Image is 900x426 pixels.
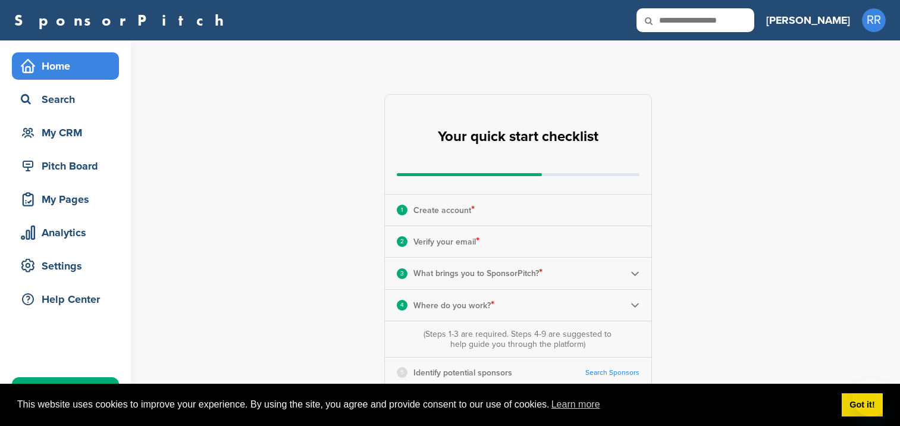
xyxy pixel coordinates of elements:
[413,365,512,380] p: Identify potential sponsors
[18,255,119,277] div: Settings
[18,222,119,243] div: Analytics
[14,12,231,28] a: SponsorPitch
[852,378,890,416] iframe: Button to launch messaging window
[862,8,886,32] span: RR
[631,269,639,278] img: Checklist arrow 2
[397,367,407,378] div: 5
[18,189,119,210] div: My Pages
[12,219,119,246] a: Analytics
[18,122,119,143] div: My CRM
[18,155,119,177] div: Pitch Board
[18,380,119,402] div: Upgrade
[12,86,119,113] a: Search
[18,289,119,310] div: Help Center
[413,265,542,281] p: What brings you to SponsorPitch?
[12,152,119,180] a: Pitch Board
[438,124,598,150] h2: Your quick start checklist
[12,377,119,405] a: Upgrade
[12,252,119,280] a: Settings
[12,52,119,80] a: Home
[397,268,407,279] div: 3
[12,186,119,213] a: My Pages
[413,297,494,313] p: Where do you work?
[766,7,850,33] a: [PERSON_NAME]
[413,202,475,218] p: Create account
[18,89,119,110] div: Search
[12,286,119,313] a: Help Center
[397,205,407,215] div: 1
[397,236,407,247] div: 2
[18,55,119,77] div: Home
[413,234,479,249] p: Verify your email
[397,300,407,311] div: 4
[421,329,614,349] div: (Steps 1-3 are required. Steps 4-9 are suggested to help guide you through the platform)
[631,300,639,309] img: Checklist arrow 2
[550,396,602,414] a: learn more about cookies
[17,396,832,414] span: This website uses cookies to improve your experience. By using the site, you agree and provide co...
[842,393,883,417] a: dismiss cookie message
[12,119,119,146] a: My CRM
[585,368,639,377] a: Search Sponsors
[766,12,850,29] h3: [PERSON_NAME]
